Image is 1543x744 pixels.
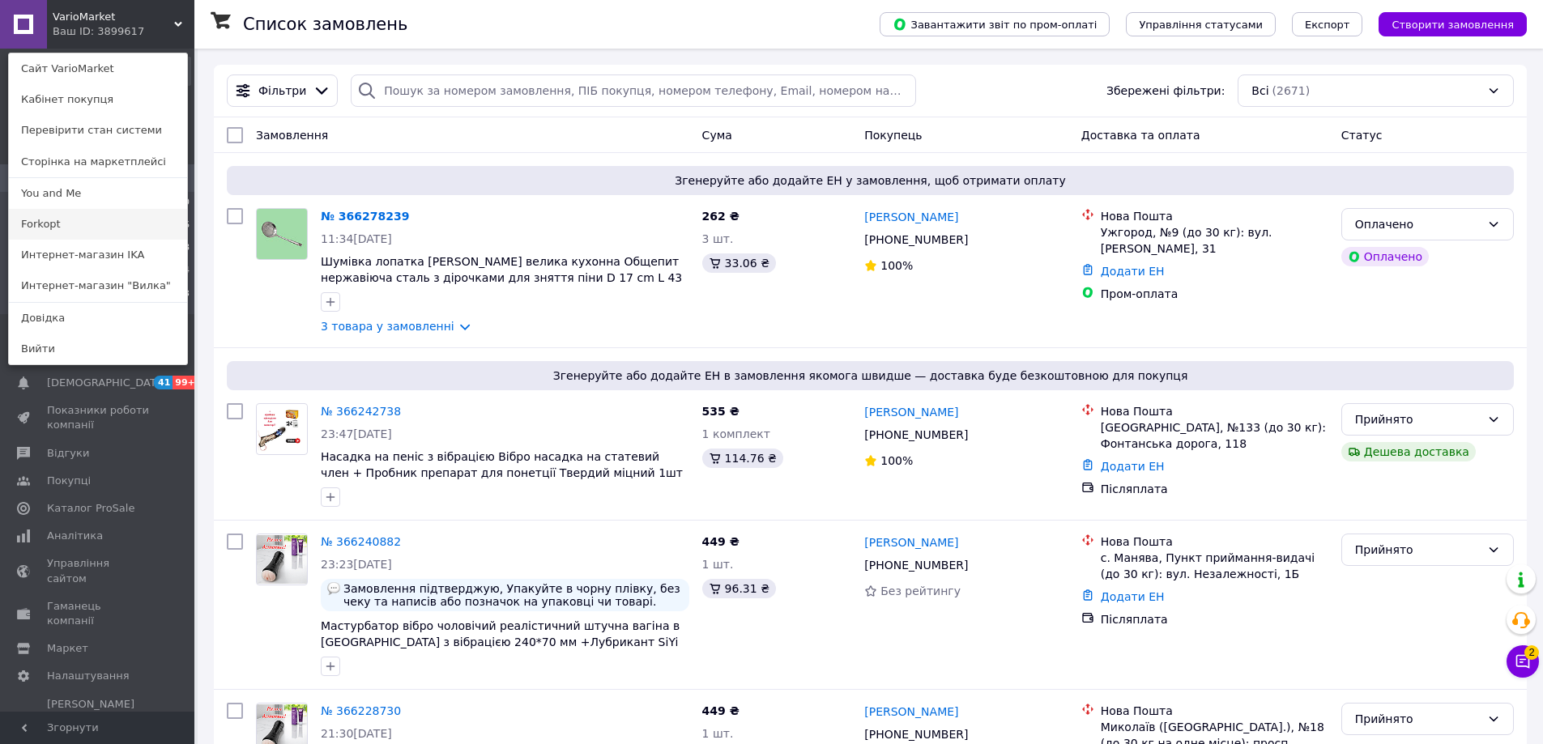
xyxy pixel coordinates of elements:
span: Експорт [1305,19,1350,31]
div: 96.31 ₴ [702,579,776,598]
span: 100% [880,454,913,467]
input: Пошук за номером замовлення, ПІБ покупця, номером телефону, Email, номером накладної [351,74,915,107]
span: Завантажити звіт по пром-оплаті [893,17,1097,32]
div: Оплачено [1341,247,1429,266]
span: 23:47[DATE] [321,427,392,440]
span: 23:23[DATE] [321,558,392,571]
a: Вийти [9,334,187,364]
div: Дешева доставка [1341,442,1476,461]
span: [PERSON_NAME] та рахунки [47,697,150,742]
a: Кабінет покупця [9,84,187,115]
span: Покупці [47,474,91,488]
button: Чат з покупцем2 [1507,645,1539,678]
div: Післяплата [1101,481,1328,497]
a: Додати ЕН [1101,590,1165,603]
span: Cума [702,129,732,142]
div: Післяплата [1101,611,1328,627]
a: [PERSON_NAME] [864,209,958,225]
a: Фото товару [256,208,308,260]
a: № 366242738 [321,405,401,418]
h1: Список замовлень [243,15,407,34]
span: 21:30[DATE] [321,727,392,740]
span: 41 [154,376,173,389]
div: Нова Пошта [1101,208,1328,224]
span: Збережені фільтри: [1106,83,1225,99]
a: Мастурбатор вібро чоловічий реалістичний штучна вагіна в [GEOGRAPHIC_DATA] з вібрацією 240*70 мм ... [321,619,680,665]
div: 33.06 ₴ [702,253,776,273]
span: VarioMarket [53,10,174,24]
div: Пром-оплата [1101,286,1328,302]
span: Замовлення [256,129,328,142]
a: № 366228730 [321,704,401,717]
a: Перевірити стан системи [9,115,187,146]
span: Покупець [864,129,922,142]
button: Завантажити звіт по пром-оплаті [880,12,1110,36]
span: 1 комплект [702,427,770,440]
span: Управління статусами [1139,19,1263,31]
span: Відгуки [47,446,89,461]
span: (2671) [1272,84,1311,97]
a: Интернет-магазин "Вилка" [9,270,187,301]
span: 449 ₴ [702,704,740,717]
span: [DEMOGRAPHIC_DATA] [47,376,167,390]
div: Нова Пошта [1101,534,1328,550]
div: 114.76 ₴ [702,449,783,468]
a: Шумівка лопатка [PERSON_NAME] велика кухонна Общепит нержавіюча сталь з дірочками для зняття піни... [321,255,682,300]
a: 3 товара у замовленні [321,320,454,333]
span: Без рейтингу [880,585,961,597]
div: Нова Пошта [1101,403,1328,419]
div: [GEOGRAPHIC_DATA], №133 (до 30 кг): Фонтанська дорога, 118 [1101,419,1328,452]
a: № 366278239 [321,210,409,223]
span: Всі [1251,83,1268,99]
div: Прийнято [1355,541,1481,559]
span: 99+ [173,376,199,389]
span: 262 ₴ [702,210,740,223]
a: Forkopt [9,209,187,240]
div: Ваш ID: 3899617 [53,24,121,39]
span: Створити замовлення [1392,19,1514,31]
img: Фото товару [257,406,307,453]
span: 100% [880,259,913,272]
a: № 366240882 [321,535,401,548]
a: Створити замовлення [1362,17,1527,30]
span: Аналітика [47,529,103,543]
a: [PERSON_NAME] [864,704,958,720]
a: Додати ЕН [1101,460,1165,473]
div: с. Манява, Пункт приймання-видачі (до 30 кг): вул. Незалежності, 1Б [1101,550,1328,582]
span: 449 ₴ [702,535,740,548]
a: Фото товару [256,534,308,585]
a: Сторінка на маркетплейсі [9,147,187,177]
span: 1 шт. [702,727,734,740]
img: Фото товару [257,535,307,585]
span: 11:34[DATE] [321,232,392,245]
div: Прийнято [1355,710,1481,728]
span: Налаштування [47,669,130,683]
a: [PERSON_NAME] [864,404,958,420]
span: Згенеруйте або додайте ЕН в замовлення якомога швидше — доставка буде безкоштовною для покупця [233,368,1507,384]
img: Фото товару [257,209,307,259]
a: Додати ЕН [1101,265,1165,278]
div: [PHONE_NUMBER] [861,554,971,576]
span: 2 [1524,645,1539,660]
span: Доставка та оплата [1081,129,1200,142]
div: [PHONE_NUMBER] [861,423,971,446]
span: Згенеруйте або додайте ЕН у замовлення, щоб отримати оплату [233,172,1507,189]
div: Нова Пошта [1101,703,1328,719]
span: Фільтри [258,83,306,99]
div: Ужгород, №9 (до 30 кг): вул. [PERSON_NAME], 31 [1101,224,1328,257]
a: Фото товару [256,403,308,455]
a: You and Me [9,178,187,209]
a: Насадка на пеніс з вібрацією Вібро насадка на статевий член + Пробник препарат для понетції Тверд... [321,450,683,479]
a: Сайт VarioMarket [9,53,187,84]
span: 535 ₴ [702,405,740,418]
span: Показники роботи компанії [47,403,150,432]
span: 3 шт. [702,232,734,245]
a: Интернет-магазин IKA [9,240,187,270]
button: Експорт [1292,12,1363,36]
span: Каталог ProSale [47,501,134,516]
a: Довідка [9,303,187,334]
img: :speech_balloon: [327,582,340,595]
